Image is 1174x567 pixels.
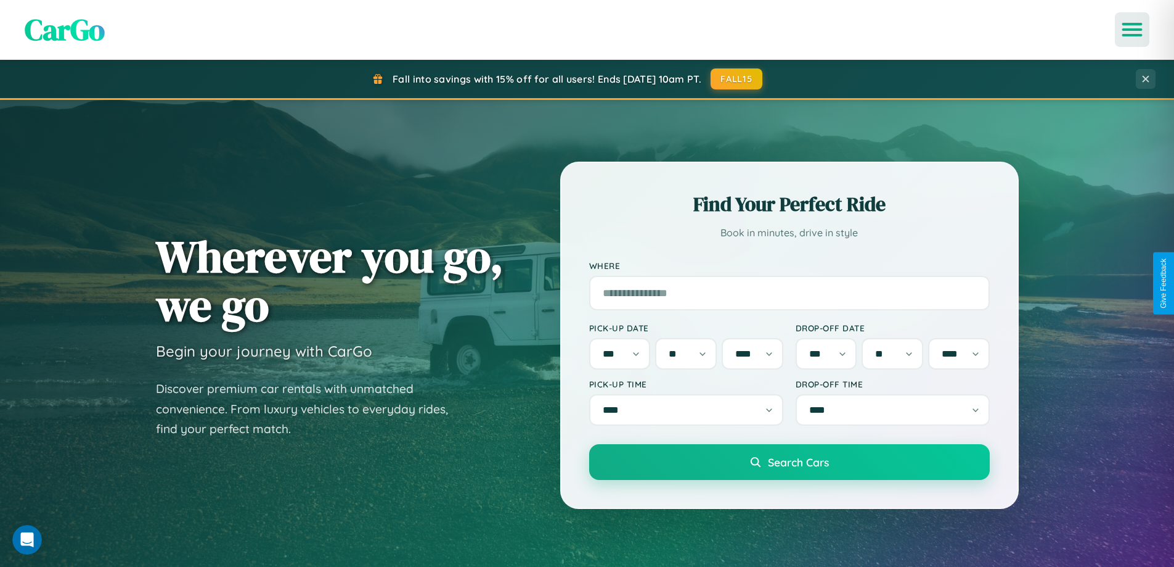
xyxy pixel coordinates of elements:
[711,68,762,89] button: FALL15
[156,379,464,439] p: Discover premium car rentals with unmatched convenience. From luxury vehicles to everyday rides, ...
[768,455,829,469] span: Search Cars
[1159,259,1168,308] div: Give Feedback
[156,232,503,329] h1: Wherever you go, we go
[156,342,372,360] h3: Begin your journey with CarGo
[589,260,990,271] label: Where
[796,379,990,389] label: Drop-off Time
[393,73,701,85] span: Fall into savings with 15% off for all users! Ends [DATE] 10am PT.
[589,444,990,480] button: Search Cars
[12,525,42,555] iframe: Intercom live chat
[25,9,105,50] span: CarGo
[589,379,783,389] label: Pick-up Time
[589,323,783,333] label: Pick-up Date
[589,224,990,242] p: Book in minutes, drive in style
[796,323,990,333] label: Drop-off Date
[589,191,990,218] h2: Find Your Perfect Ride
[1115,12,1149,47] button: Open menu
